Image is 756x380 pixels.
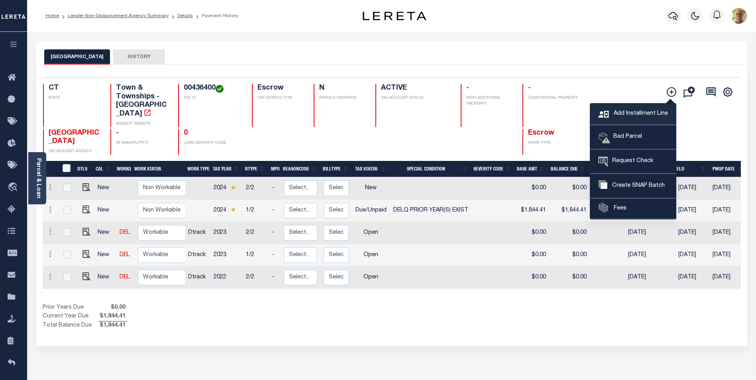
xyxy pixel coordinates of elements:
[515,200,549,222] td: $1,844.41
[590,150,676,174] a: Request Check
[177,14,193,18] a: Details
[269,244,281,266] td: -
[8,182,20,193] i: travel_explore
[363,12,426,20] img: logo-dark.svg
[210,161,242,177] th: Tax Year: activate to sort column ascending
[92,161,114,177] th: CAL: activate to sort column ascending
[257,84,304,93] h4: Escrow
[243,244,269,266] td: 1/2
[393,208,468,213] span: DELQ PRIOR YEAR(S) EXIST
[98,312,127,321] span: $1,844.41
[590,104,676,125] a: Add Installment Line
[675,244,709,266] td: [DATE]
[625,244,661,266] td: [DATE]
[612,110,668,118] span: Add Installment Line
[114,161,131,177] th: WorkQ
[116,129,119,137] span: -
[709,200,746,222] td: [DATE]
[230,207,236,212] img: Star.svg
[193,12,238,20] li: Payment History
[210,266,243,289] td: 2022
[210,177,243,200] td: 2024
[548,161,588,177] th: Balance Due: activate to sort column ascending
[269,177,281,200] td: -
[319,95,366,101] p: SERVICE OVERRIDE
[120,230,130,235] a: DEL
[549,266,590,289] td: $0.00
[675,222,709,244] td: [DATE]
[98,304,127,312] span: $0.00
[242,161,268,177] th: RType: activate to sort column ascending
[549,222,590,244] td: $0.00
[74,161,92,177] th: DTLS
[49,129,99,145] span: [GEOGRAPHIC_DATA]
[590,174,676,198] a: Create SNAP Batch
[94,222,116,244] td: New
[44,49,110,65] button: [GEOGRAPHIC_DATA]
[674,161,709,177] th: ELD: activate to sort column ascending
[590,199,676,219] a: Fees
[590,125,676,149] a: Bad Parcel
[466,95,513,107] p: WITH ADDITIONAL PROPERTY
[549,244,590,266] td: $0.00
[184,95,242,101] p: TAX ID
[528,95,581,101] p: CONFIDENTIAL PROPERTY
[610,182,665,190] span: Create SNAP Batch
[98,321,127,330] span: $1,844.41
[675,266,709,289] td: [DATE]
[515,244,549,266] td: $0.00
[94,266,116,289] td: New
[528,84,531,92] span: -
[319,84,366,93] h4: N
[184,161,210,177] th: Work Type
[515,266,549,289] td: $0.00
[243,222,269,244] td: 2/2
[352,266,390,289] td: Open
[608,157,653,166] span: Request Check
[243,177,269,200] td: 2/2
[528,140,581,146] p: WORK TYPE
[49,84,101,93] h4: CT
[43,321,98,330] td: Total Balance Due
[210,244,243,266] td: 2023
[230,185,236,190] img: Star.svg
[352,177,390,200] td: New
[116,140,169,146] p: IN BANKRUPTCY
[120,274,130,280] a: DEL
[675,200,709,222] td: [DATE]
[709,161,746,177] th: PWOP Date: activate to sort column ascending
[43,161,58,177] th: &nbsp;&nbsp;&nbsp;&nbsp;&nbsp;&nbsp;&nbsp;&nbsp;&nbsp;&nbsp;
[116,84,169,118] h4: Town & Townships - [GEOGRAPHIC_DATA]
[389,161,470,177] th: Special Condition: activate to sort column ascending
[466,84,469,92] span: -
[610,133,642,141] span: Bad Parcel
[549,177,590,200] td: $0.00
[709,244,746,266] td: [DATE]
[58,161,74,177] th: &nbsp;
[184,129,188,137] span: 0
[514,161,548,177] th: Base Amt: activate to sort column ascending
[43,304,98,312] td: Prior Years Due
[49,149,101,155] p: DELINQUENT AGENCY
[184,140,242,146] p: LOAN SEVERITY CODE
[320,161,351,177] th: BillType: activate to sort column ascending
[268,161,280,177] th: MPO
[185,266,210,289] td: Dtrack
[675,177,709,200] td: [DATE]
[210,222,243,244] td: 2023
[515,222,549,244] td: $0.00
[94,244,116,266] td: New
[515,177,549,200] td: $0.00
[381,95,451,101] p: TAX ACCOUNT STATUS
[243,200,269,222] td: 1/2
[45,14,59,18] a: Home
[94,200,116,222] td: New
[43,312,98,321] td: Current Year Due
[35,158,41,198] a: Parcel & Loan
[120,252,130,258] a: DEL
[381,84,451,93] h4: ACTIVE
[113,49,165,65] button: HISTORY
[184,84,242,93] h4: 00436400
[709,177,746,200] td: [DATE]
[625,222,661,244] td: [DATE]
